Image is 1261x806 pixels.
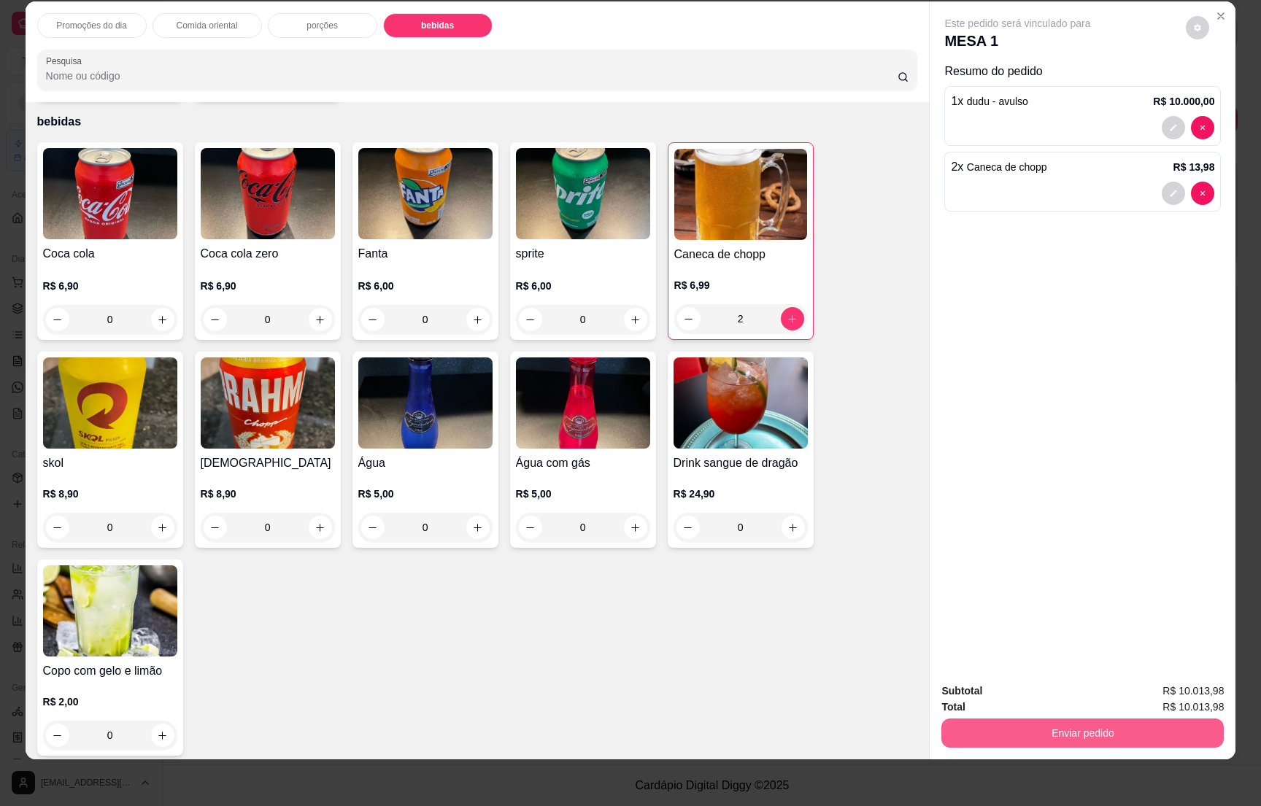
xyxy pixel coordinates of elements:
p: bebidas [421,20,454,31]
span: R$ 10.013,98 [1162,699,1224,715]
p: R$ 6,00 [358,279,493,293]
img: product-image [516,357,650,449]
p: R$ 6,90 [43,279,177,293]
h4: Água [358,454,493,472]
p: Resumo do pedido [944,63,1221,80]
button: decrease-product-quantity [46,724,69,747]
input: Pesquisa [46,69,898,83]
img: product-image [43,565,177,656]
button: decrease-product-quantity [1162,116,1185,139]
button: increase-product-quantity [624,516,647,539]
p: R$ 8,90 [201,487,335,501]
h4: Drink sangue de dragão [674,454,808,472]
p: R$ 6,99 [674,278,807,292]
h4: Fanta [358,245,493,263]
p: R$ 8,90 [43,487,177,501]
button: increase-product-quantity [782,516,805,539]
img: product-image [201,148,335,239]
button: decrease-product-quantity [46,308,69,331]
p: R$ 10.000,00 [1153,94,1214,109]
button: decrease-product-quantity [1191,116,1214,139]
p: 1 x [951,93,1027,110]
button: decrease-product-quantity [361,516,385,539]
h4: Copo com gelo e limão [43,662,177,680]
span: dudu - avulso [967,96,1028,107]
p: MESA 1 [944,31,1090,51]
button: increase-product-quantity [309,308,332,331]
img: product-image [358,357,493,449]
button: Enviar pedido [941,718,1224,748]
strong: Subtotal [941,685,982,697]
button: decrease-product-quantity [1186,16,1209,39]
label: Pesquisa [46,55,87,67]
img: product-image [43,357,177,449]
button: decrease-product-quantity [676,516,700,539]
p: 2 x [951,158,1046,176]
img: product-image [358,148,493,239]
img: product-image [43,148,177,239]
button: increase-product-quantity [309,516,332,539]
p: Promoções do dia [56,20,127,31]
span: Caneca de chopp [967,161,1047,173]
p: Comida oriental [177,20,238,31]
p: Este pedido será vinculado para [944,16,1090,31]
button: decrease-product-quantity [677,307,701,330]
p: R$ 6,90 [201,279,335,293]
h4: Coca cola [43,245,177,263]
p: porções [306,20,338,31]
p: bebidas [37,113,918,131]
button: increase-product-quantity [151,724,174,747]
strong: Total [941,701,965,713]
button: decrease-product-quantity [46,516,69,539]
span: R$ 10.013,98 [1162,683,1224,699]
h4: Caneca de chopp [674,246,807,263]
p: R$ 5,00 [358,487,493,501]
button: increase-product-quantity [781,307,804,330]
h4: [DEMOGRAPHIC_DATA] [201,454,335,472]
button: decrease-product-quantity [204,308,227,331]
button: increase-product-quantity [466,516,490,539]
button: Close [1209,4,1233,28]
p: R$ 6,00 [516,279,650,293]
img: product-image [516,148,650,239]
button: decrease-product-quantity [204,516,227,539]
button: decrease-product-quantity [361,308,385,331]
img: product-image [674,149,807,240]
h4: skol [43,454,177,472]
button: decrease-product-quantity [1162,182,1185,205]
button: decrease-product-quantity [519,308,542,331]
h4: Coca cola zero [201,245,335,263]
p: R$ 5,00 [516,487,650,501]
h4: sprite [516,245,650,263]
p: R$ 2,00 [43,694,177,709]
button: decrease-product-quantity [519,516,542,539]
p: R$ 13,98 [1173,160,1215,174]
button: increase-product-quantity [151,516,174,539]
img: product-image [674,357,808,449]
h4: Água com gás [516,454,650,472]
button: increase-product-quantity [466,308,490,331]
button: decrease-product-quantity [1191,182,1214,205]
img: product-image [201,357,335,449]
p: R$ 24,90 [674,487,808,501]
button: increase-product-quantity [151,308,174,331]
button: increase-product-quantity [624,308,647,331]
